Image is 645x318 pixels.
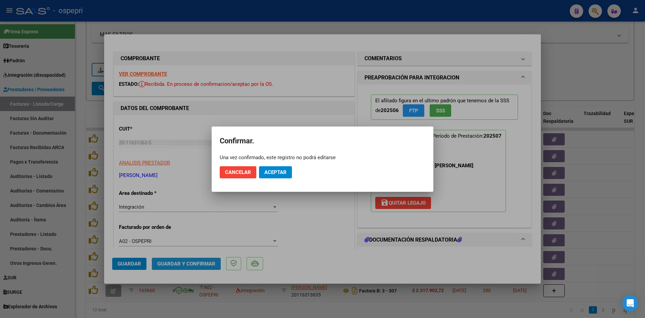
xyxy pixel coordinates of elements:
[220,166,256,178] button: Cancelar
[225,169,251,175] span: Cancelar
[259,166,292,178] button: Aceptar
[220,154,425,161] div: Una vez confirmado, este registro no podrá editarse
[264,169,287,175] span: Aceptar
[622,295,638,311] div: Open Intercom Messenger
[220,135,425,147] h2: Confirmar.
